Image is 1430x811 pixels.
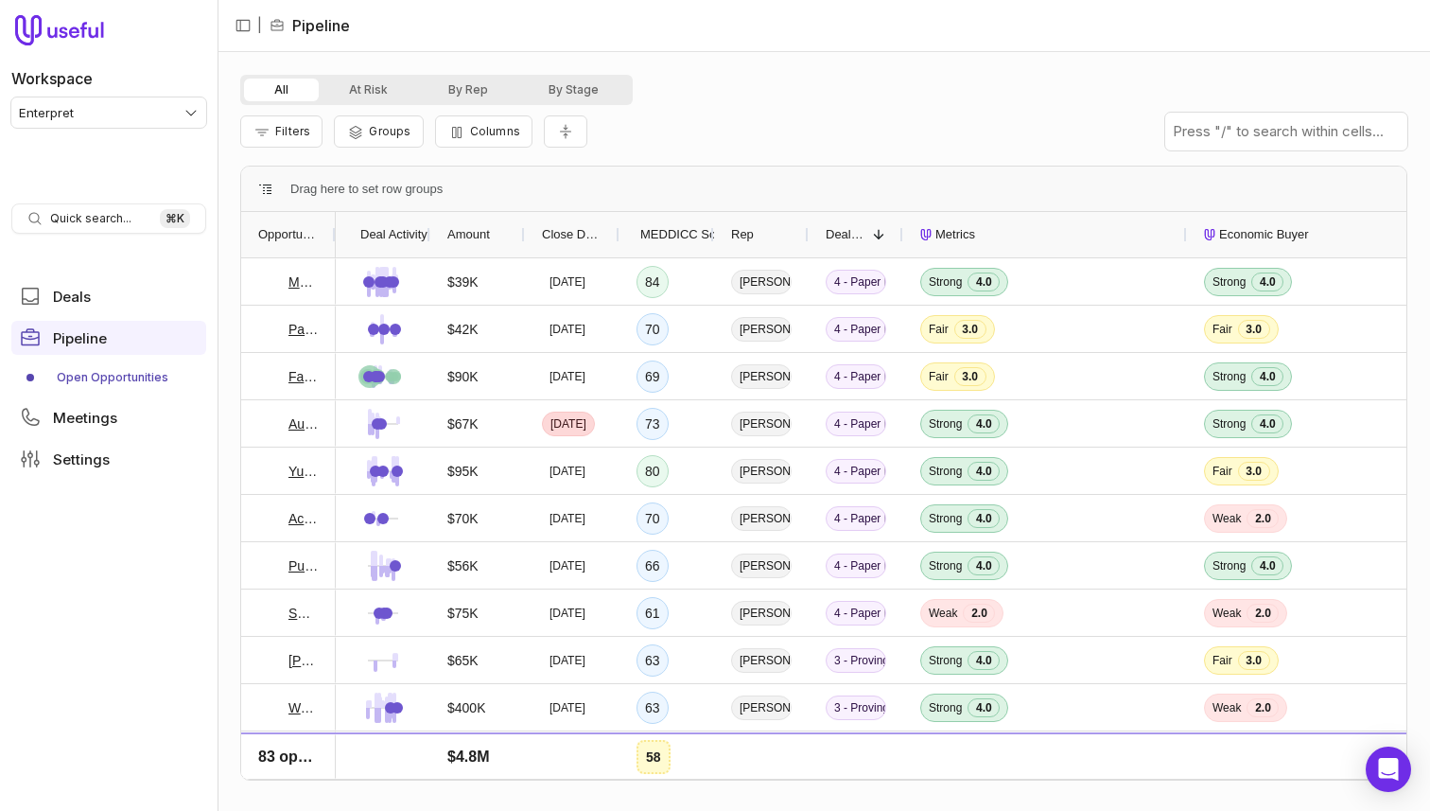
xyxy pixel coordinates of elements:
div: Open Intercom Messenger [1366,747,1411,792]
span: Strong [929,511,962,526]
span: 3.0 [1238,746,1270,765]
a: Fanatics Live - New Business [288,365,319,388]
span: $65K [447,649,479,672]
label: Workspace [11,67,93,90]
span: 4.0 [968,273,1000,291]
span: Strong [929,416,962,432]
time: [DATE] [549,606,585,621]
div: Row Groups [290,178,443,201]
div: Pipeline submenu [11,362,206,393]
div: 73 [637,408,669,440]
button: Columns [435,115,532,148]
span: Strong [1212,274,1246,290]
button: Collapse sidebar [229,11,257,40]
a: Puma Energy - New Business [288,555,319,577]
span: Pipeline [53,331,107,345]
div: 61 [637,597,669,629]
span: 3 - Proving Value [826,696,886,720]
span: Fair [929,369,949,384]
time: [DATE] [549,464,585,479]
span: Drag here to set row groups [290,178,443,201]
span: Close Date [542,223,602,246]
input: Press "/" to search within cells... [1165,113,1407,150]
span: 4.0 [968,698,1000,717]
a: Settings [11,442,206,476]
div: 84 [637,266,669,298]
span: MEDDICC Score [640,223,733,246]
span: $56K [447,555,479,577]
span: $400K [447,696,485,719]
span: Strong [1212,416,1246,432]
span: 4 - Paper Process [826,412,886,436]
span: 4.0 [968,746,1000,765]
span: [PERSON_NAME] [731,270,792,294]
div: Metrics [920,212,1170,257]
a: Meetings [11,400,206,434]
span: Fair [1212,653,1232,668]
span: [PERSON_NAME] [731,696,792,720]
span: Strong [929,653,962,668]
span: Columns [470,124,520,138]
span: 3.0 [1238,462,1270,481]
span: Strong [929,748,962,763]
a: Open Opportunities [11,362,206,393]
a: Yubo_2025 [288,460,319,483]
span: 3.0 [1238,651,1270,670]
span: $75K [447,602,479,625]
a: Pipeline [11,321,206,355]
span: 4.0 [968,414,1000,433]
span: $171K [447,744,485,767]
a: Audien Hearing- [288,413,319,435]
span: [PERSON_NAME] [731,317,792,342]
span: [PERSON_NAME] [731,364,792,389]
div: 70 [637,313,669,345]
span: Quick search... [50,211,131,226]
button: All [244,79,319,101]
time: [DATE] [549,369,585,384]
span: Amount [447,223,490,246]
div: MEDDICC Score [637,212,697,257]
button: At Risk [319,79,418,101]
span: 4 - Paper Process [826,554,886,578]
span: Groups [369,124,410,138]
span: [PERSON_NAME] [731,554,792,578]
span: Deals [53,290,91,304]
span: Strong [929,464,962,479]
span: 4.0 [1251,414,1283,433]
span: Economic Buyer [1219,223,1309,246]
span: Strong [929,558,962,573]
span: 4 - Paper Process [826,364,886,389]
span: 4 - Paper Process [826,459,886,484]
span: 4.0 [1251,556,1283,575]
button: By Stage [518,79,629,101]
button: Group Pipeline [334,115,423,148]
span: Weak [929,606,957,621]
span: 4 - Paper Process [826,506,886,531]
span: [PERSON_NAME] [731,601,792,626]
span: Deal Stage [826,223,865,246]
button: By Rep [418,79,518,101]
span: Metrics [935,223,975,246]
span: 4.0 [968,556,1000,575]
time: [DATE] [550,416,586,432]
span: 2.0 [1247,604,1279,623]
a: Parachute [288,318,319,341]
span: Deal Activity [360,223,427,246]
a: Upwork – New Business [288,744,319,767]
a: Maximus [288,271,319,293]
span: Weak [1212,700,1241,715]
time: [DATE] [549,700,585,715]
span: $95K [447,460,479,483]
span: 3 - Proving Value [826,743,886,767]
button: Collapse all rows [544,115,587,149]
div: 66 [637,550,669,582]
span: 2.0 [963,604,995,623]
span: Settings [53,452,110,467]
span: 3 - Proving Value [826,648,886,673]
kbd: ⌘ K [160,209,190,228]
span: Filters [275,124,310,138]
span: $67K [447,413,479,435]
span: $70K [447,507,479,530]
time: [DATE] [549,748,585,763]
span: [PERSON_NAME] [731,412,792,436]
